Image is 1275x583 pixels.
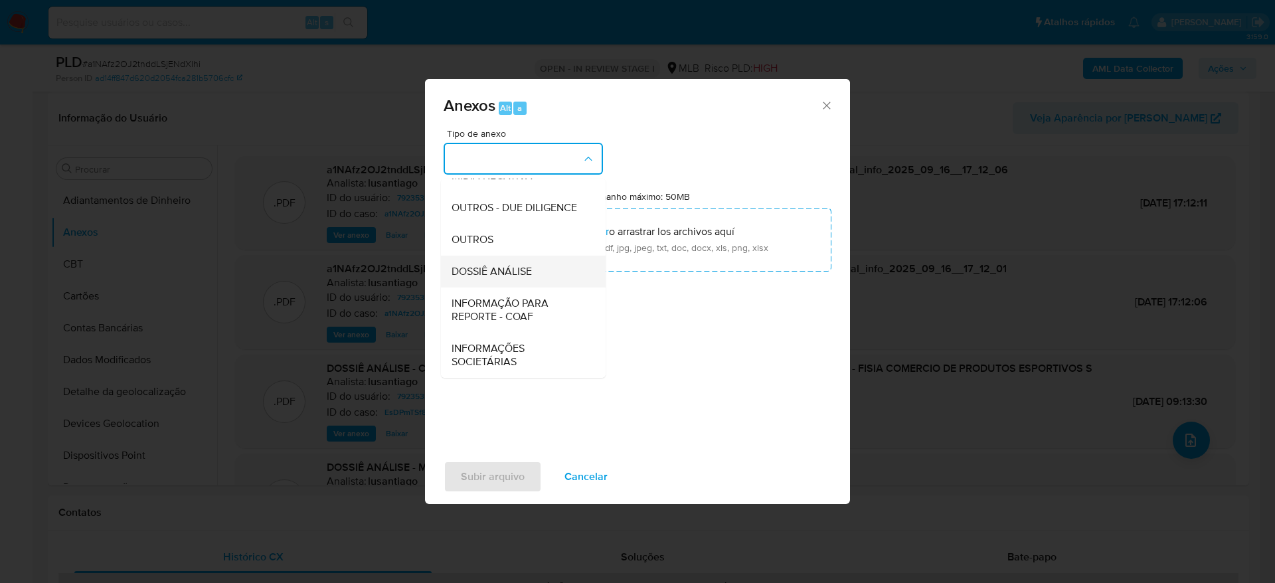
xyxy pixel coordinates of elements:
span: Tipo de anexo [447,129,606,138]
span: Anexos [444,94,495,117]
span: DOSSIÊ ANÁLISE [452,265,532,278]
span: MIDIA NEGATIVA [452,169,533,183]
span: INFORMAÇÃO PARA REPORTE - COAF [452,297,587,323]
label: Tamanho máximo: 50MB [590,191,690,203]
button: Cerrar [820,99,832,111]
span: Cancelar [564,462,608,491]
span: OUTROS [452,233,493,246]
button: Cancelar [547,461,625,493]
ul: Tipo de anexo [441,1,606,378]
span: INFORMAÇÕES SOCIETÁRIAS [452,342,587,369]
span: Alt [500,102,511,114]
span: OUTROS - DUE DILIGENCE [452,201,577,214]
span: a [517,102,522,114]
